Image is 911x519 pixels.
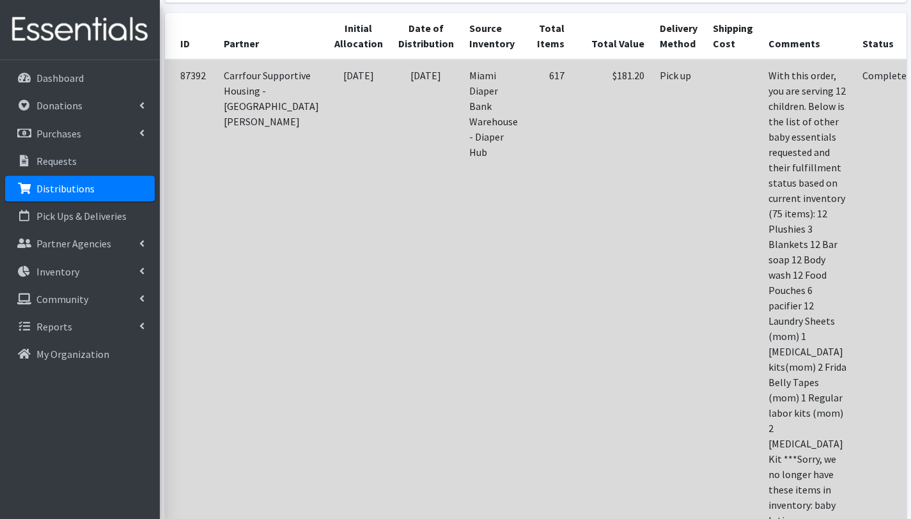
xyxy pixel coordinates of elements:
th: Comments [761,13,855,59]
th: Total Items [526,13,572,59]
img: HumanEssentials [5,8,155,51]
a: Partner Agencies [5,231,155,256]
th: Total Value [572,13,652,59]
a: Pick Ups & Deliveries [5,203,155,229]
a: Dashboard [5,65,155,91]
p: Community [36,293,88,306]
th: Initial Allocation [327,13,391,59]
a: Reports [5,314,155,339]
a: Donations [5,93,155,118]
p: Pick Ups & Deliveries [36,210,127,222]
th: Source Inventory [462,13,526,59]
p: Reports [36,320,72,333]
a: My Organization [5,341,155,367]
p: Dashboard [36,72,84,84]
a: Community [5,286,155,312]
p: Inventory [36,265,79,278]
th: ID [165,13,216,59]
a: Requests [5,148,155,174]
p: Partner Agencies [36,237,111,250]
a: Inventory [5,259,155,284]
th: Delivery Method [652,13,705,59]
a: Distributions [5,176,155,201]
p: Distributions [36,182,95,195]
th: Date of Distribution [391,13,462,59]
a: Purchases [5,121,155,146]
p: Requests [36,155,77,167]
p: My Organization [36,348,109,360]
p: Purchases [36,127,81,140]
th: Shipping Cost [705,13,761,59]
th: Partner [216,13,327,59]
p: Donations [36,99,82,112]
